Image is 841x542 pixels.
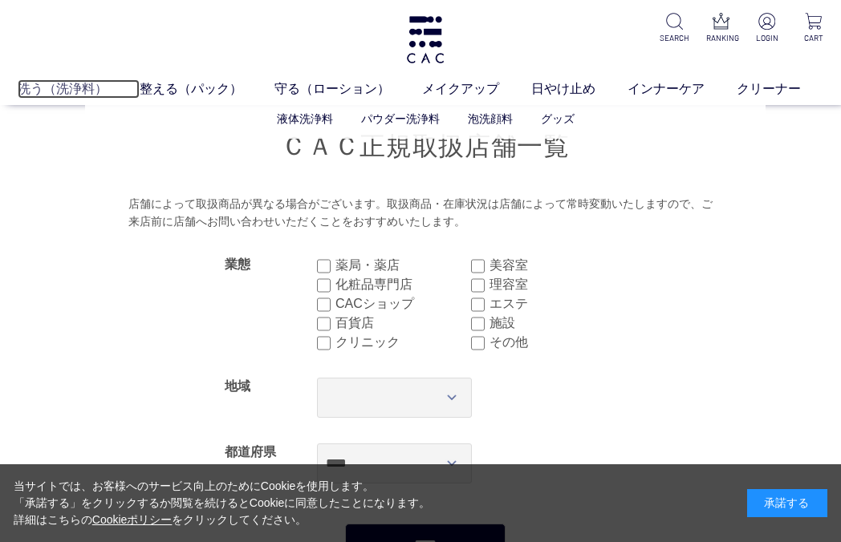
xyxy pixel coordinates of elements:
[490,256,625,275] label: 美容室
[490,275,625,294] label: 理容室
[753,32,782,44] p: LOGIN
[92,513,173,526] a: Cookieポリシー
[660,32,689,44] p: SEARCH
[274,79,422,99] a: 守る（ローション）
[335,294,471,313] label: CACショップ
[225,445,276,459] label: 都道府県
[335,333,471,352] label: クリニック
[490,333,625,352] label: その他
[660,13,689,44] a: SEARCH
[18,79,140,99] a: 洗う（洗浄料）
[404,16,446,63] img: logo
[541,112,575,125] a: グッズ
[490,313,625,333] label: 施設
[628,79,737,99] a: インナーケア
[277,112,333,125] a: 液体洗浄料
[335,256,471,275] label: 薬局・薬店
[24,129,827,164] h1: ＣＡＣ正規取扱店舗一覧
[798,32,828,44] p: CART
[737,79,833,99] a: クリーナー
[706,13,736,44] a: RANKING
[747,489,827,517] div: 承諾する
[706,32,736,44] p: RANKING
[335,275,471,294] label: 化粧品専門店
[531,79,628,99] a: 日やけ止め
[422,79,531,99] a: メイクアップ
[335,313,471,333] label: 百貨店
[798,13,828,44] a: CART
[128,196,723,230] div: 店舗によって取扱商品が異なる場合がございます。取扱商品・在庫状況は店舗によって常時変動いたしますので、ご来店前に店舗へお問い合わせいただくことをおすすめいたします。
[468,112,513,125] a: 泡洗顔料
[140,79,274,99] a: 整える（パック）
[14,478,431,528] div: 当サイトでは、お客様へのサービス向上のためにCookieを使用します。 「承諾する」をクリックするか閲覧を続けるとCookieに同意したことになります。 詳細はこちらの をクリックしてください。
[361,112,440,125] a: パウダー洗浄料
[225,379,250,393] label: 地域
[753,13,782,44] a: LOGIN
[490,294,625,313] label: エステ
[225,257,250,271] label: 業態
